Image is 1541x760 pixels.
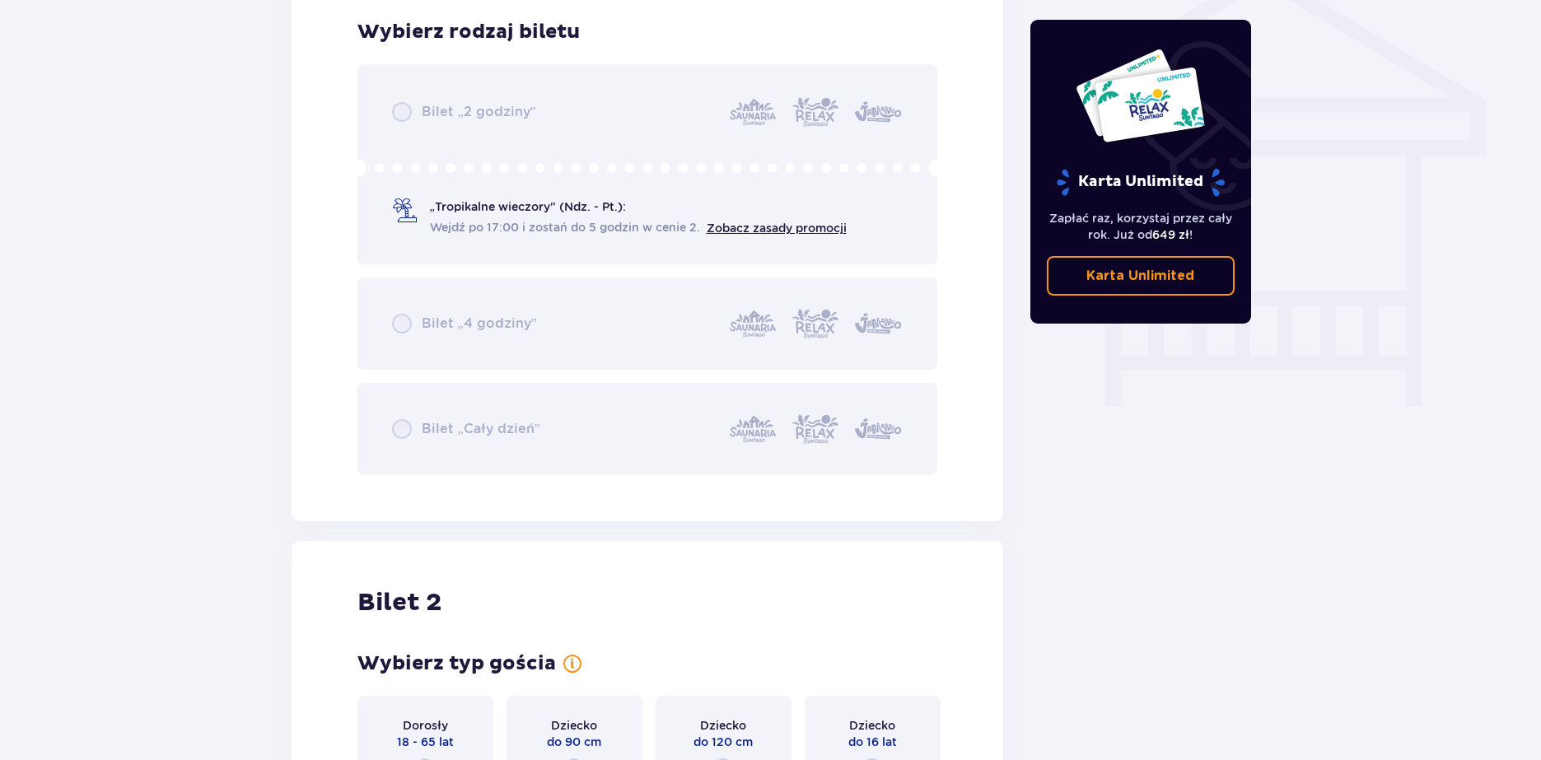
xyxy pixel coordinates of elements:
[1047,210,1235,243] p: Zapłać raz, korzystaj przez cały rok. Już od !
[1055,168,1226,197] p: Karta Unlimited
[357,587,441,618] p: Bilet 2
[849,717,895,734] p: Dziecko
[357,651,556,676] p: Wybierz typ gościa
[1086,267,1194,285] p: Karta Unlimited
[547,734,601,750] p: do 90 cm
[397,734,454,750] p: 18 - 65 lat
[700,717,746,734] p: Dziecko
[357,20,580,44] p: Wybierz rodzaj biletu
[1152,228,1189,241] span: 649 zł
[693,734,753,750] p: do 120 cm
[1047,256,1235,296] a: Karta Unlimited
[848,734,897,750] p: do 16 lat
[403,717,448,734] p: Dorosły
[551,717,597,734] p: Dziecko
